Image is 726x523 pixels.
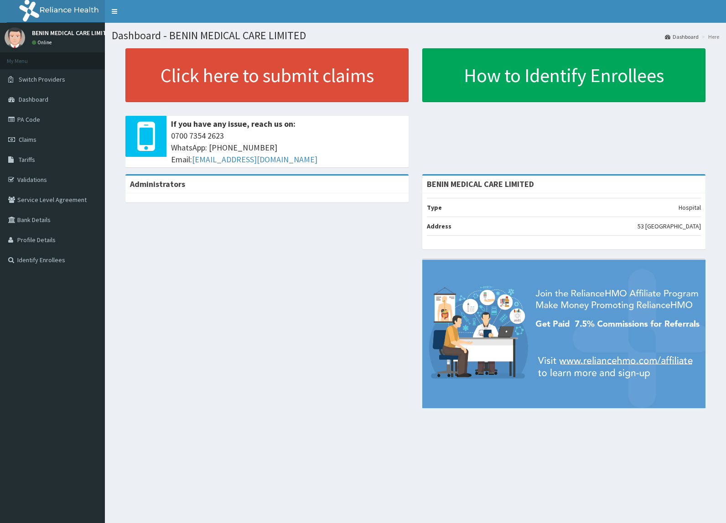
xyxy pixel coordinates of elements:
[32,39,54,46] a: Online
[427,203,442,212] b: Type
[125,48,409,102] a: Click here to submit claims
[32,30,114,36] p: BENIN MEDICAL CARE LIMITED
[19,75,65,83] span: Switch Providers
[665,33,699,41] a: Dashboard
[130,179,185,189] b: Administrators
[700,33,719,41] li: Here
[171,119,296,129] b: If you have any issue, reach us on:
[19,95,48,104] span: Dashboard
[5,27,25,48] img: User Image
[112,30,719,41] h1: Dashboard - BENIN MEDICAL CARE LIMITED
[679,203,701,212] p: Hospital
[427,179,534,189] strong: BENIN MEDICAL CARE LIMITED
[192,154,317,165] a: [EMAIL_ADDRESS][DOMAIN_NAME]
[171,130,404,165] span: 0700 7354 2623 WhatsApp: [PHONE_NUMBER] Email:
[19,135,36,144] span: Claims
[427,222,451,230] b: Address
[19,155,35,164] span: Tariffs
[422,48,705,102] a: How to Identify Enrollees
[638,222,701,231] p: 53 [GEOGRAPHIC_DATA]
[422,260,705,408] img: provider-team-banner.png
